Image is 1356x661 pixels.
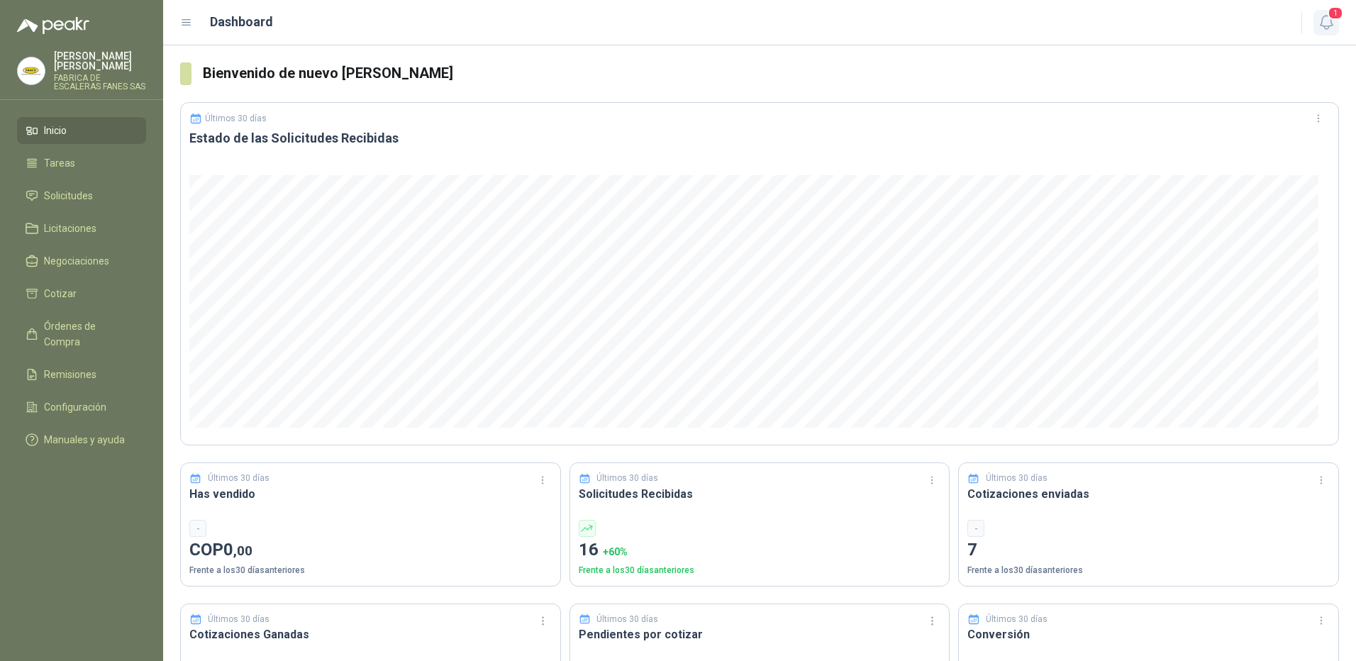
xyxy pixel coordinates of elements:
[210,12,273,32] h1: Dashboard
[208,472,269,485] p: Últimos 30 días
[967,564,1330,577] p: Frente a los 30 días anteriores
[54,51,146,71] p: [PERSON_NAME] [PERSON_NAME]
[44,221,96,236] span: Licitaciones
[17,394,146,421] a: Configuración
[54,74,146,91] p: FABRICA DE ESCALERAS FANES SAS
[986,472,1047,485] p: Últimos 30 días
[44,123,67,138] span: Inicio
[44,253,109,269] span: Negociaciones
[17,313,146,355] a: Órdenes de Compra
[18,57,45,84] img: Company Logo
[44,155,75,171] span: Tareas
[44,318,133,350] span: Órdenes de Compra
[579,537,941,564] p: 16
[579,626,941,643] h3: Pendientes por cotizar
[17,150,146,177] a: Tareas
[17,215,146,242] a: Licitaciones
[967,485,1330,503] h3: Cotizaciones enviadas
[967,520,984,537] div: -
[233,543,252,559] span: ,00
[596,472,658,485] p: Últimos 30 días
[986,613,1047,626] p: Últimos 30 días
[967,537,1330,564] p: 7
[205,113,267,123] p: Últimos 30 días
[44,399,106,415] span: Configuración
[17,426,146,453] a: Manuales y ayuda
[17,17,89,34] img: Logo peakr
[17,248,146,274] a: Negociaciones
[17,182,146,209] a: Solicitudes
[189,520,206,537] div: -
[1313,10,1339,35] button: 1
[579,564,941,577] p: Frente a los 30 días anteriores
[189,485,552,503] h3: Has vendido
[1328,6,1343,20] span: 1
[44,188,93,204] span: Solicitudes
[189,626,552,643] h3: Cotizaciones Ganadas
[17,117,146,144] a: Inicio
[17,280,146,307] a: Cotizar
[44,286,77,301] span: Cotizar
[189,537,552,564] p: COP
[579,485,941,503] h3: Solicitudes Recibidas
[17,361,146,388] a: Remisiones
[189,564,552,577] p: Frente a los 30 días anteriores
[203,62,1339,84] h3: Bienvenido de nuevo [PERSON_NAME]
[603,546,628,557] span: + 60 %
[208,613,269,626] p: Últimos 30 días
[189,130,1330,147] h3: Estado de las Solicitudes Recibidas
[596,613,658,626] p: Últimos 30 días
[44,432,125,448] span: Manuales y ayuda
[44,367,96,382] span: Remisiones
[223,540,252,560] span: 0
[967,626,1330,643] h3: Conversión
